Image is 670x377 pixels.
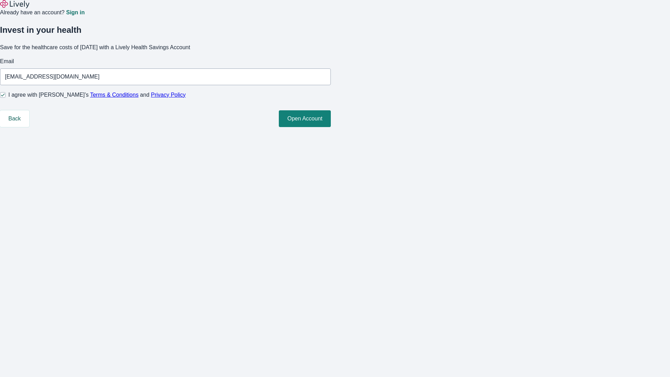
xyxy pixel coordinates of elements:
a: Terms & Conditions [90,92,139,98]
a: Sign in [66,10,84,15]
span: I agree with [PERSON_NAME]’s and [8,91,186,99]
button: Open Account [279,110,331,127]
a: Privacy Policy [151,92,186,98]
